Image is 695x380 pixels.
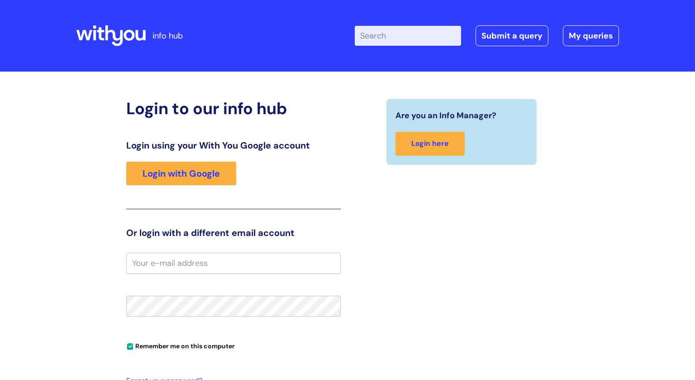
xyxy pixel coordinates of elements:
[127,344,133,350] input: Remember me on this computer
[126,162,236,185] a: Login with Google
[563,25,619,46] a: My queries
[126,227,341,238] h3: Or login with a different email account
[126,338,341,353] div: You can uncheck this option if you're logging in from a shared device
[476,25,548,46] a: Submit a query
[126,99,341,118] h2: Login to our info hub
[126,340,235,350] label: Remember me on this computer
[126,253,341,274] input: Your e-mail address
[395,132,465,156] a: Login here
[126,140,341,151] h3: Login using your With You Google account
[395,108,496,123] span: Are you an Info Manager?
[355,26,461,46] input: Search
[152,29,183,43] p: info hub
